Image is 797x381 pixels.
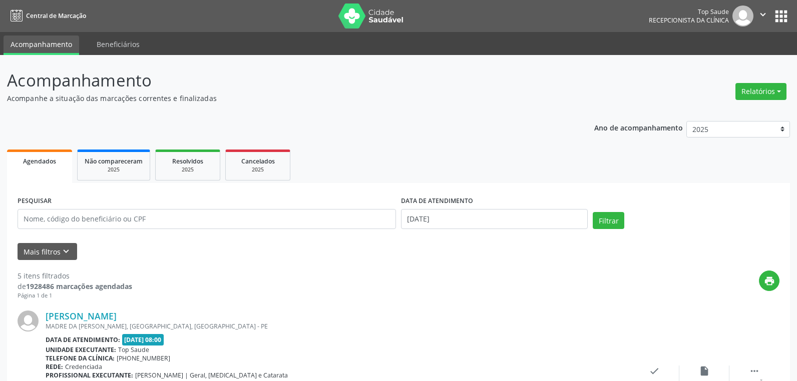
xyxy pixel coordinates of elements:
[241,157,275,165] span: Cancelados
[594,121,683,133] p: Ano de acompanhamento
[135,371,288,379] span: [PERSON_NAME] | Geral, [MEDICAL_DATA] e Catarata
[46,345,116,354] b: Unidade executante:
[46,362,63,371] b: Rede:
[735,83,786,100] button: Relatórios
[23,157,56,165] span: Agendados
[46,371,133,379] b: Profissional executante:
[117,354,170,362] span: [PHONE_NUMBER]
[18,291,132,300] div: Página 1 de 1
[46,310,117,321] a: [PERSON_NAME]
[7,93,555,103] p: Acompanhe a situação das marcações correntes e finalizadas
[85,166,143,173] div: 2025
[122,334,164,345] span: [DATE] 08:00
[65,362,102,371] span: Credenciada
[649,16,729,24] span: Recepcionista da clínica
[7,68,555,93] p: Acompanhamento
[4,35,79,55] a: Acompanhamento
[18,209,396,229] input: Nome, código do beneficiário ou CPF
[172,157,203,165] span: Resolvidos
[163,166,213,173] div: 2025
[18,270,132,281] div: 5 itens filtrados
[699,365,710,376] i: insert_drive_file
[732,5,753,26] img: img
[401,209,588,229] input: Selecione um intervalo
[118,345,149,354] span: Top Saude
[233,166,283,173] div: 2025
[593,212,624,229] button: Filtrar
[757,9,768,20] i: 
[90,35,147,53] a: Beneficiários
[401,193,473,209] label: DATA DE ATENDIMENTO
[759,270,779,291] button: print
[772,7,790,25] button: apps
[46,322,629,330] div: MADRE DA [PERSON_NAME], [GEOGRAPHIC_DATA], [GEOGRAPHIC_DATA] - PE
[46,335,120,344] b: Data de atendimento:
[753,5,772,26] button: 
[18,310,39,331] img: img
[7,7,86,24] a: Central de Marcação
[764,275,775,286] i: print
[46,354,115,362] b: Telefone da clínica:
[649,7,729,16] div: Top Saude
[18,193,52,209] label: PESQUISAR
[26,11,86,20] span: Central de Marcação
[18,281,132,291] div: de
[649,365,660,376] i: check
[749,365,760,376] i: 
[85,157,143,165] span: Não compareceram
[26,281,132,291] strong: 1928486 marcações agendadas
[61,246,72,257] i: keyboard_arrow_down
[18,243,77,260] button: Mais filtroskeyboard_arrow_down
